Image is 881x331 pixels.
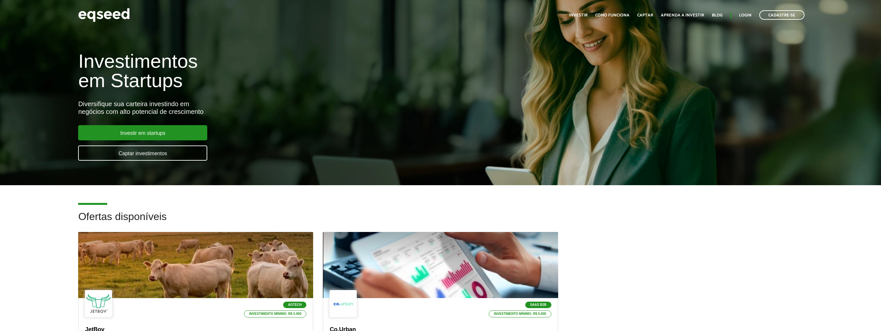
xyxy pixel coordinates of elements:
a: Captar [637,13,653,17]
a: Investir [569,13,588,17]
a: Blog [712,13,722,17]
a: Como funciona [595,13,630,17]
img: EqSeed [78,6,130,24]
a: Aprenda a investir [661,13,704,17]
p: Investimento mínimo: R$ 5.000 [489,310,551,317]
p: SaaS B2B [525,302,551,308]
a: Cadastre-se [759,10,804,20]
a: Investir em startups [78,125,207,140]
p: Investimento mínimo: R$ 5.000 [244,310,307,317]
a: Captar investimentos [78,145,207,161]
div: Diversifique sua carteira investindo em negócios com alto potencial de crescimento [78,100,509,115]
h2: Ofertas disponíveis [78,211,803,232]
h1: Investimentos em Startups [78,52,509,90]
p: Agtech [283,302,306,308]
a: Login [739,13,752,17]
